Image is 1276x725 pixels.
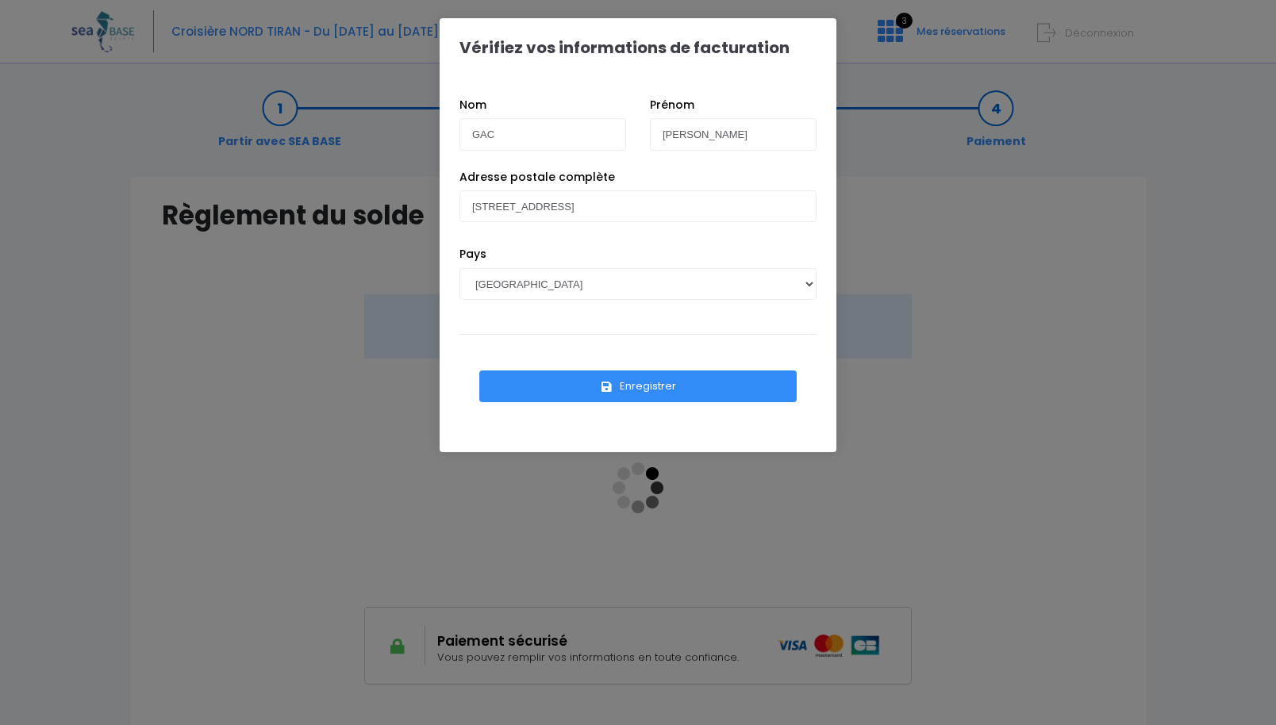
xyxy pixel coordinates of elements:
button: Enregistrer [479,370,797,402]
h1: Vérifiez vos informations de facturation [459,38,790,57]
label: Adresse postale complète [459,169,615,186]
label: Nom [459,97,486,113]
label: Prénom [650,97,694,113]
label: Pays [459,246,486,263]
